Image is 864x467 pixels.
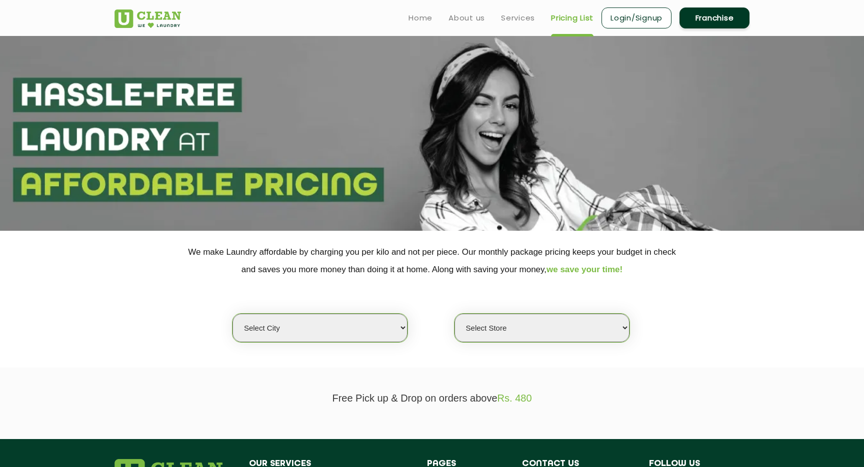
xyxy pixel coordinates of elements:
a: Franchise [679,7,749,28]
a: About us [448,12,485,24]
a: Services [501,12,535,24]
p: We make Laundry affordable by charging you per kilo and not per piece. Our monthly package pricin... [114,243,749,278]
a: Login/Signup [601,7,671,28]
img: UClean Laundry and Dry Cleaning [114,9,181,28]
p: Free Pick up & Drop on orders above [114,393,749,404]
span: Rs. 480 [497,393,532,404]
a: Home [408,12,432,24]
span: we save your time! [546,265,622,274]
a: Pricing List [551,12,593,24]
